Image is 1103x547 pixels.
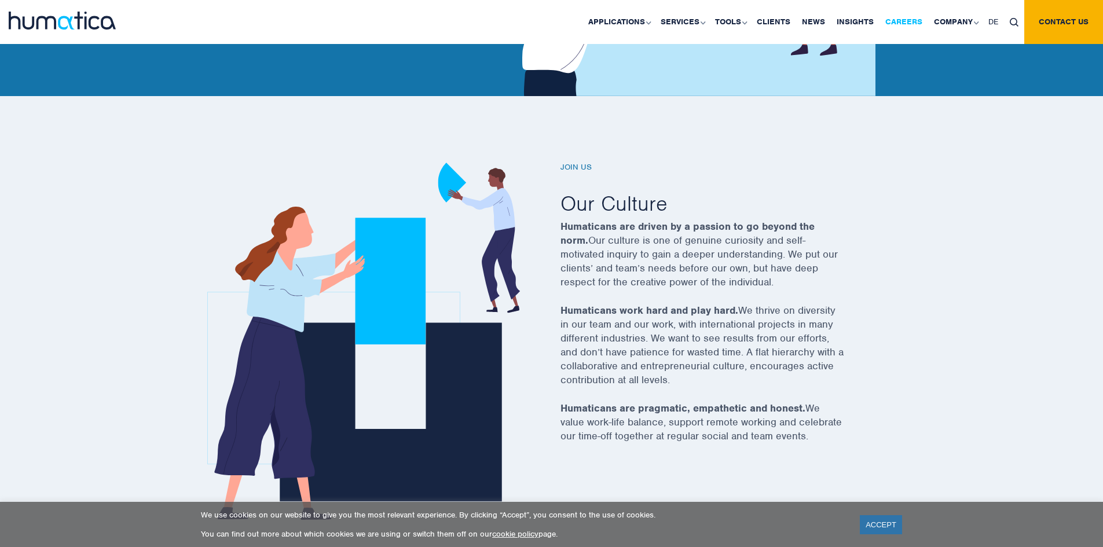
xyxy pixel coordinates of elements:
span: DE [988,17,998,27]
h2: Our Culture [560,190,873,216]
strong: Humaticans work hard and play hard. [560,304,738,317]
p: You can find out more about which cookies we are using or switch them off on our page. [201,529,845,539]
strong: Humaticans are pragmatic, empathetic and honest. [560,402,805,414]
a: cookie policy [492,529,538,539]
p: We thrive on diversity in our team and our work, with international projects in many different in... [560,303,873,401]
strong: Humaticans are driven by a passion to go beyond the norm. [560,220,815,247]
a: ACCEPT [860,515,902,534]
h6: Join us [560,163,873,172]
p: We use cookies on our website to give you the most relevant experience. By clicking “Accept”, you... [201,510,845,520]
img: search_icon [1010,18,1018,27]
p: Our culture is one of genuine curiosity and self-motivated inquiry to gain a deeper understanding... [560,219,873,303]
p: We value work-life balance, support remote working and celebrate our time-off together at regular... [560,401,873,457]
img: logo [9,12,116,30]
img: career_img2 [207,163,520,520]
